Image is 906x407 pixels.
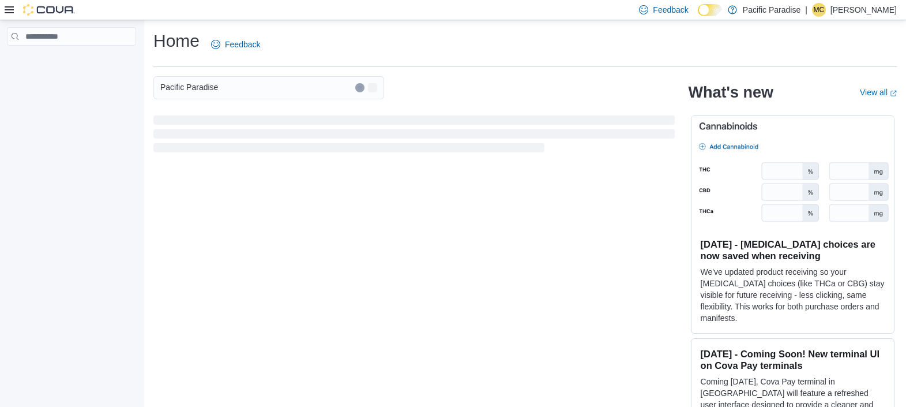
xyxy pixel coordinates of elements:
[830,3,897,17] p: [PERSON_NAME]
[225,39,260,50] span: Feedback
[689,83,773,102] h2: What's new
[860,88,897,97] a: View allExternal link
[701,266,885,324] p: We've updated product receiving so your [MEDICAL_DATA] choices (like THCa or CBG) stay visible fo...
[698,4,722,16] input: Dark Mode
[653,4,688,16] span: Feedback
[153,29,200,53] h1: Home
[355,83,364,92] button: Clear input
[701,238,885,262] h3: [DATE] - [MEDICAL_DATA] choices are now saved when receiving
[814,3,825,17] span: MC
[743,3,800,17] p: Pacific Paradise
[206,33,265,56] a: Feedback
[698,16,698,17] span: Dark Mode
[701,348,885,371] h3: [DATE] - Coming Soon! New terminal UI on Cova Pay terminals
[368,83,377,92] button: Open list of options
[812,3,826,17] div: Michelle Coelho
[7,48,136,76] nav: Complex example
[153,118,675,155] span: Loading
[805,3,807,17] p: |
[160,80,218,94] span: Pacific Paradise
[890,90,897,97] svg: External link
[23,4,75,16] img: Cova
